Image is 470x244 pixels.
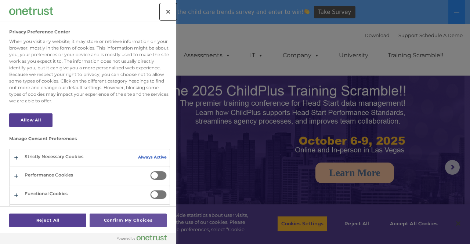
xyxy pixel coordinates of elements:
[9,4,53,18] div: Company Logo
[102,79,133,84] span: Phone number
[102,48,124,54] span: Last name
[9,136,170,145] h3: Manage Consent Preferences
[117,235,167,241] img: Powered by OneTrust Opens in a new Tab
[9,113,53,127] button: Allow All
[9,7,53,15] img: Company Logo
[9,29,70,34] h2: Privacy Preference Center
[9,38,170,104] div: When you visit any website, it may store or retrieve information on your browser, mostly in the f...
[90,214,167,227] button: Confirm My Choices
[9,214,86,227] button: Reject All
[117,235,173,244] a: Powered by OneTrust Opens in a new Tab
[160,4,176,20] button: Close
